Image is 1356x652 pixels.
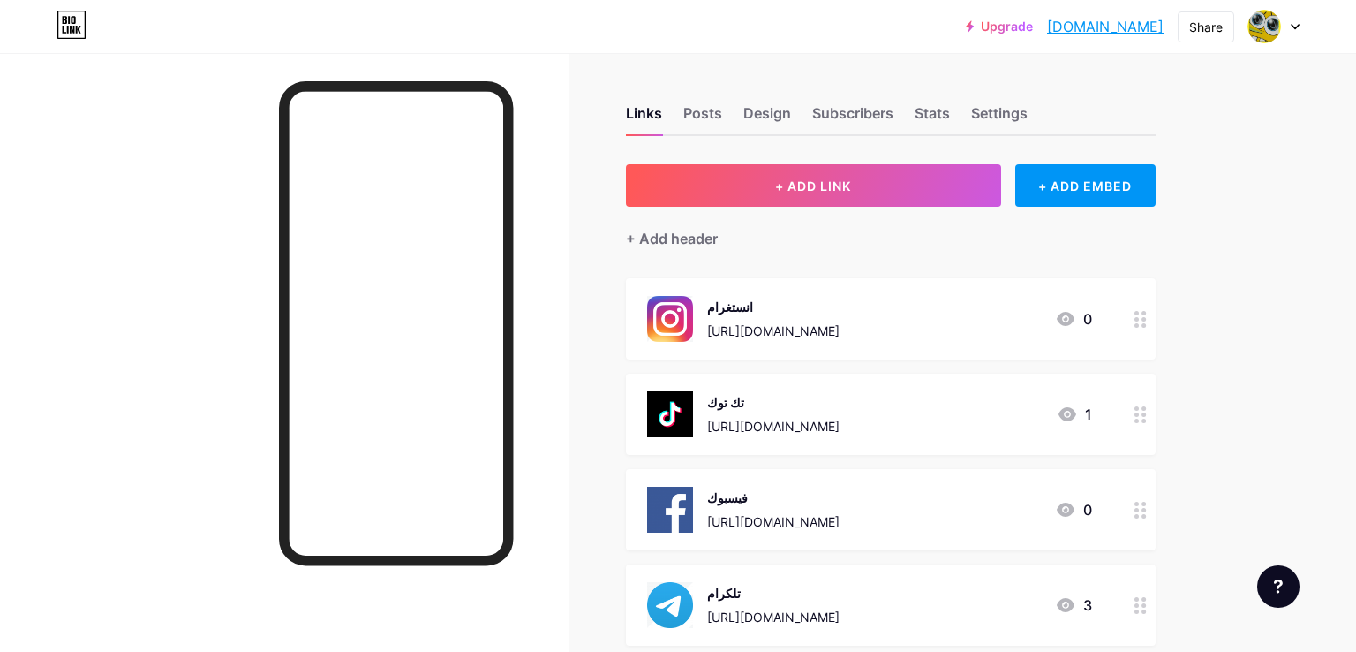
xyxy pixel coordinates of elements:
[1057,404,1092,425] div: 1
[683,102,722,134] div: Posts
[707,489,840,507] div: فيسبوك
[966,19,1033,34] a: Upgrade
[707,584,840,603] div: تلكرام
[707,322,840,340] div: [URL][DOMAIN_NAME]
[1055,308,1092,330] div: 0
[1247,10,1281,43] img: jnkal37
[626,228,718,249] div: + Add header
[707,417,840,436] div: [URL][DOMAIN_NAME]
[1047,16,1164,37] a: [DOMAIN_NAME]
[707,298,840,316] div: انستغرام
[971,102,1028,134] div: Settings
[626,164,1001,207] button: + ADD LINK
[915,102,950,134] div: Stats
[775,178,851,193] span: + ADD LINK
[707,608,840,626] div: [URL][DOMAIN_NAME]
[1055,595,1092,616] div: 3
[647,487,693,533] img: فيسبوك
[647,391,693,437] img: تك توك
[647,296,693,342] img: انستغرام
[1015,164,1156,207] div: + ADD EMBED
[1189,18,1223,36] div: Share
[1055,499,1092,520] div: 0
[707,393,840,412] div: تك توك
[647,582,693,628] img: تلكرام
[743,102,791,134] div: Design
[812,102,893,134] div: Subscribers
[626,102,662,134] div: Links
[707,512,840,531] div: [URL][DOMAIN_NAME]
